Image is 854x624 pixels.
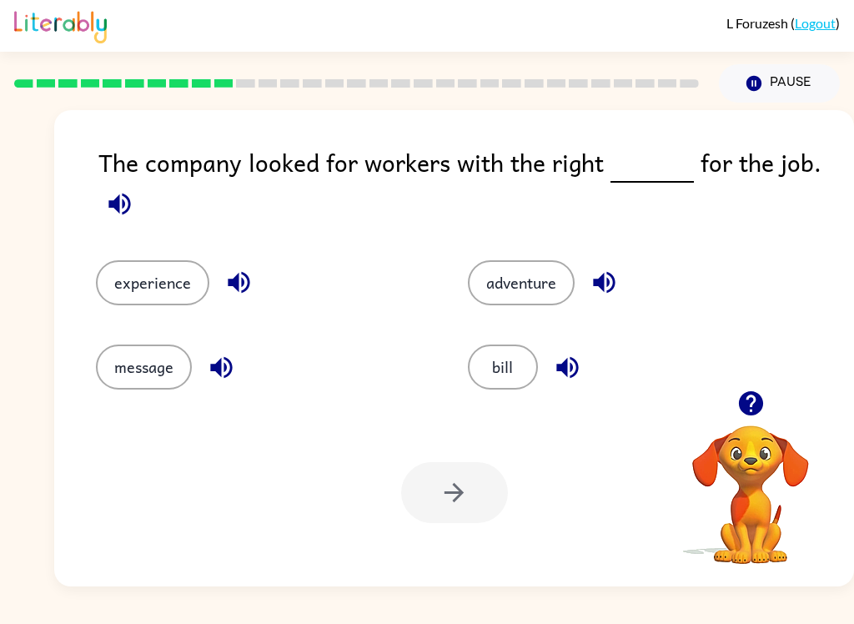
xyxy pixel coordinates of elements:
a: Logout [795,15,836,31]
div: ( ) [726,15,840,31]
img: Literably [14,7,107,43]
button: bill [468,345,538,390]
video: Your browser must support playing .mp4 files to use Literably. Please try using another browser. [667,400,834,566]
button: experience [96,260,209,305]
button: Pause [719,64,840,103]
span: L Foruzesh [726,15,791,31]
div: The company looked for workers with the right for the job. [98,143,854,227]
button: message [96,345,192,390]
button: adventure [468,260,575,305]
